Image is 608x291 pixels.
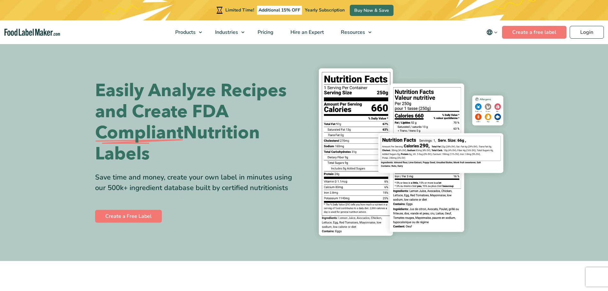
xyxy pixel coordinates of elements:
a: Industries [207,20,248,44]
a: Buy Now & Save [350,5,394,16]
span: Limited Time! [225,7,254,13]
span: Additional 15% OFF [257,6,302,15]
a: Hire an Expert [282,20,331,44]
h1: Easily Analyze Recipes and Create FDA Nutrition Labels [95,80,299,165]
a: Resources [333,20,375,44]
div: Save time and money, create your own label in minutes using our 500k+ ingredient database built b... [95,172,299,193]
span: Products [173,29,196,36]
a: Pricing [249,20,281,44]
a: Create a free label [502,26,567,39]
span: Pricing [256,29,274,36]
a: Login [570,26,604,39]
span: Hire an Expert [289,29,325,36]
a: Food Label Maker homepage [4,29,60,36]
a: Create a Free Label [95,210,162,223]
button: Change language [482,26,502,39]
span: Compliant [95,122,183,143]
span: Yearly Subscription [305,7,345,13]
span: Industries [213,29,239,36]
a: Products [167,20,205,44]
span: Resources [339,29,366,36]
